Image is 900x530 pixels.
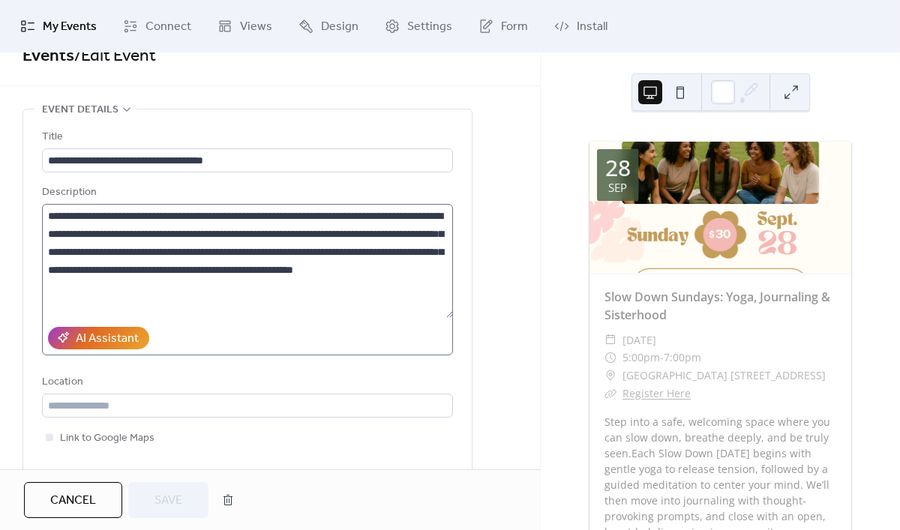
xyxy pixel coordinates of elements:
[608,182,627,193] div: Sep
[373,6,463,46] a: Settings
[9,6,108,46] a: My Events
[206,6,283,46] a: Views
[145,18,191,36] span: Connect
[622,386,691,400] a: Register Here
[42,373,450,391] div: Location
[60,430,154,448] span: Link to Google Maps
[604,385,616,403] div: ​
[24,482,122,518] button: Cancel
[112,6,202,46] a: Connect
[622,331,656,349] span: [DATE]
[604,331,616,349] div: ​
[622,349,660,367] span: 5:00pm
[74,40,156,73] span: / Edit Event
[604,289,830,323] a: Slow Down Sundays: Yoga, Journaling & Sisterhood
[467,6,539,46] a: Form
[605,157,631,179] div: 28
[664,349,701,367] span: 7:00pm
[543,6,619,46] a: Install
[50,492,96,510] span: Cancel
[622,367,826,385] span: [GEOGRAPHIC_DATA] [STREET_ADDRESS]
[577,18,607,36] span: Install
[501,18,528,36] span: Form
[321,18,358,36] span: Design
[22,40,74,73] a: Events
[407,18,452,36] span: Settings
[604,349,616,367] div: ​
[48,327,149,349] button: AI Assistant
[287,6,370,46] a: Design
[42,101,118,119] span: Event details
[604,367,616,385] div: ​
[660,349,664,367] span: -
[42,465,162,483] div: Event color
[42,184,450,202] div: Description
[43,18,97,36] span: My Events
[240,18,272,36] span: Views
[76,330,139,348] div: AI Assistant
[42,128,450,146] div: Title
